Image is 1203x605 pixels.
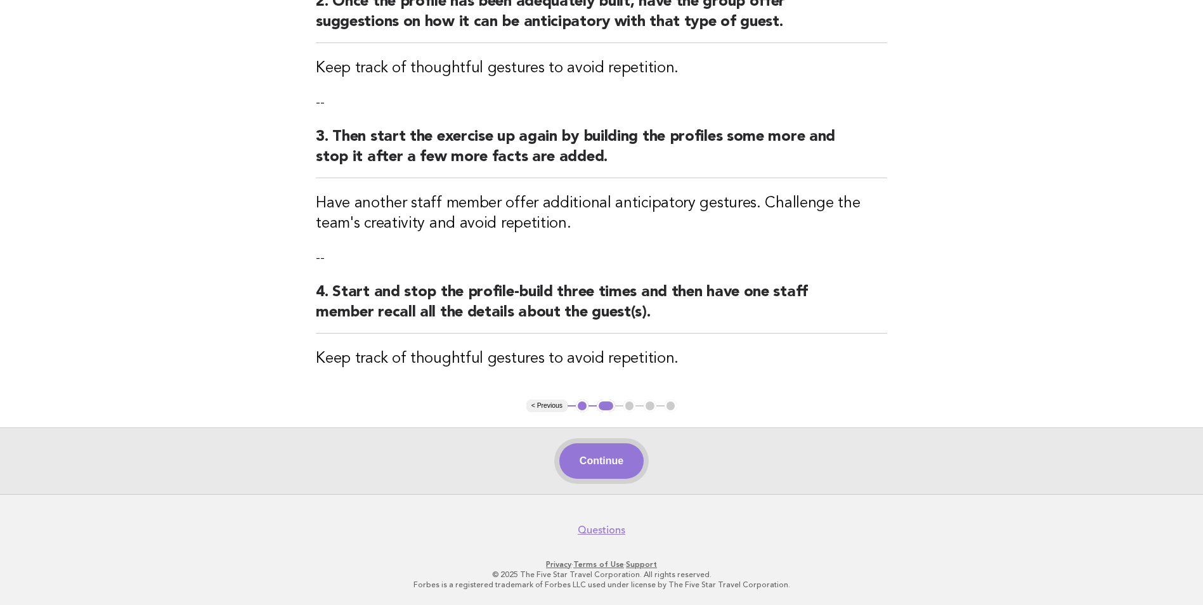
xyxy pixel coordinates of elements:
h2: 3. Then start the exercise up again by building the profiles some more and stop it after a few mo... [316,127,887,178]
button: < Previous [526,400,568,412]
p: -- [316,249,887,267]
a: Support [626,560,657,569]
p: -- [316,94,887,112]
p: Forbes is a registered trademark of Forbes LLC used under license by The Five Star Travel Corpora... [214,580,990,590]
a: Terms of Use [573,560,624,569]
button: Continue [559,443,644,479]
p: · · [214,559,990,569]
button: 2 [597,400,615,412]
h2: 4. Start and stop the profile-build three times and then have one staff member recall all the det... [316,282,887,334]
a: Privacy [546,560,571,569]
h3: Have another staff member offer additional anticipatory gestures. Challenge the team's creativity... [316,193,887,234]
a: Questions [578,524,625,537]
button: 1 [576,400,588,412]
p: © 2025 The Five Star Travel Corporation. All rights reserved. [214,569,990,580]
h3: Keep track of thoughtful gestures to avoid repetition. [316,58,887,79]
h3: Keep track of thoughtful gestures to avoid repetition. [316,349,887,369]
